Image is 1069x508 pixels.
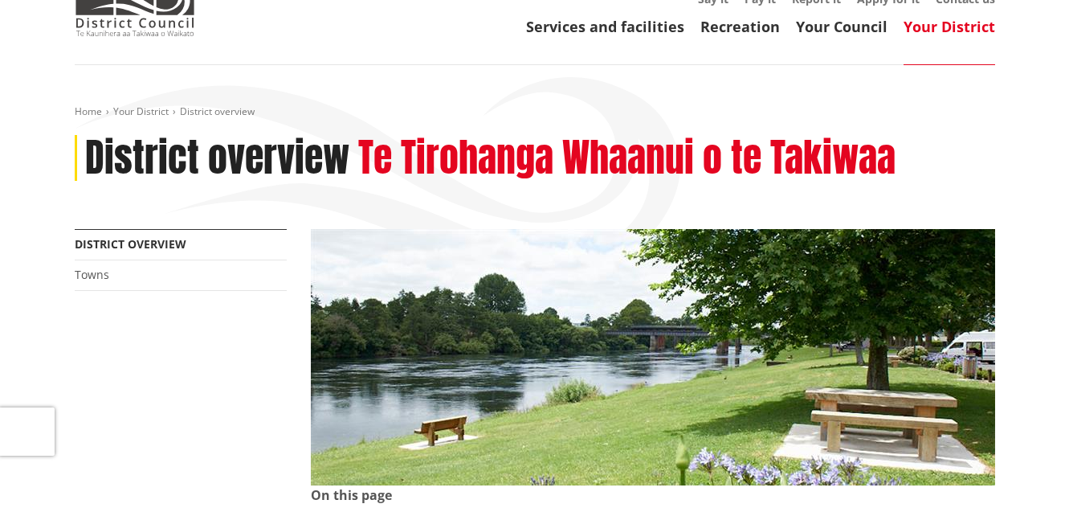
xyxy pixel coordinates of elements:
[75,104,102,118] a: Home
[904,17,995,36] a: Your District
[85,135,349,182] h1: District overview
[113,104,169,118] a: Your District
[358,135,896,182] h2: Te Tirohanga Whaanui o te Takiwaa
[75,236,186,252] a: District overview
[700,17,780,36] a: Recreation
[995,440,1053,498] iframe: Messenger Launcher
[526,17,684,36] a: Services and facilities
[180,104,255,118] span: District overview
[796,17,887,36] a: Your Council
[311,229,995,485] img: Ngaruawahia 0015
[75,105,995,119] nav: breadcrumb
[311,486,392,504] strong: On this page
[75,267,109,282] a: Towns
